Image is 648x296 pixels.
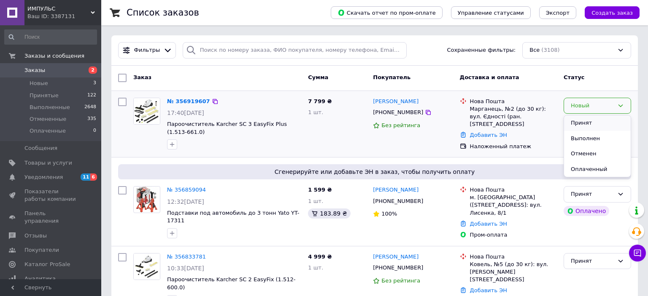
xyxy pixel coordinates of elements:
span: Показатели работы компании [24,188,78,203]
a: Фото товару [133,98,160,125]
div: [PHONE_NUMBER] [371,107,425,118]
div: Нова Пошта [470,253,557,261]
span: Покупатель [373,74,410,80]
div: Принят [571,257,614,266]
span: Аналитика [24,275,56,283]
a: [PERSON_NAME] [373,253,418,261]
li: Принят [564,115,631,131]
div: Новый [571,101,614,110]
input: Поиск [4,29,97,45]
span: Покупатели [24,246,59,254]
span: 1 шт. [308,109,323,115]
span: 10:33[DATE] [167,265,204,272]
span: 100% [381,211,397,217]
h1: Список заказов [127,8,199,18]
a: Добавить ЭН [470,132,507,138]
span: 7 799 ₴ [308,98,332,104]
span: 0 [93,127,96,135]
span: 3 [93,80,96,87]
div: м. [GEOGRAPHIC_DATA] ([STREET_ADDRESS]: вул. Лисенка, 8/1 [470,194,557,217]
span: Статус [564,74,585,80]
span: 11 [81,173,90,181]
a: Фото товару [133,186,160,213]
a: Подставки под автомобиль до 3 тонн Yato YT-17311 [167,210,299,224]
div: Пром-оплата [470,231,557,239]
span: Заказ [133,74,151,80]
div: 183.89 ₴ [308,208,350,219]
span: Новые [30,80,48,87]
span: Все [529,46,540,54]
div: Ковель, №5 (до 30 кг): вул. [PERSON_NAME][STREET_ADDRESS] [470,261,557,284]
span: Заказы [24,67,45,74]
span: Отмененные [30,115,66,123]
span: 12:32[DATE] [167,198,204,205]
button: Скачать отчет по пром-оплате [331,6,443,19]
span: 1 599 ₴ [308,187,332,193]
span: Сохраненные фильтры: [447,46,516,54]
img: Фото товару [134,98,160,124]
a: № 356859094 [167,187,206,193]
div: Нова Пошта [470,98,557,105]
a: № 356833781 [167,253,206,260]
div: [PHONE_NUMBER] [371,262,425,273]
span: Сообщения [24,144,57,152]
span: Принятые [30,92,59,99]
a: Добавить ЭН [470,287,507,293]
span: Заказы и сообщения [24,52,84,60]
span: 335 [87,115,96,123]
div: Принят [571,190,614,199]
span: Доставка и оплата [460,74,519,80]
a: Пароочиститель Karcher SC 2 EasyFix (1.512-600.0) [167,276,296,291]
span: 6 [90,173,97,181]
span: 1 шт. [308,198,323,204]
span: 2 [89,67,97,74]
a: Пароочиститель Karcher SC 3 EasyFix Plus (1.513-661.0) [167,121,287,135]
a: Создать заказ [576,9,640,16]
button: Чат с покупателем [629,245,646,261]
div: Ваш ID: 3387131 [27,13,101,20]
span: Отзывы [24,232,47,240]
span: ИМПУЛЬС [27,5,91,13]
button: Создать заказ [585,6,640,19]
span: Сгенерируйте или добавьте ЭН в заказ, чтобы получить оплату [121,168,628,176]
span: 2648 [84,104,96,111]
span: Создать заказ [591,10,633,16]
span: Товары и услуги [24,159,72,167]
span: 1 шт. [308,264,323,271]
img: Фото товару [136,187,158,213]
span: Выполненные [30,104,70,111]
span: 17:40[DATE] [167,109,204,116]
span: Управление статусами [458,10,524,16]
a: [PERSON_NAME] [373,186,418,194]
div: Наложенный платеж [470,143,557,150]
span: 4 999 ₴ [308,253,332,260]
span: Фильтры [134,46,160,54]
a: № 356919607 [167,98,210,104]
span: (3108) [541,47,559,53]
li: Оплаченный [564,162,631,177]
li: Отменен [564,146,631,162]
span: 122 [87,92,96,99]
span: Панель управления [24,210,78,225]
div: [PHONE_NUMBER] [371,196,425,207]
input: Поиск по номеру заказа, ФИО покупателя, номеру телефона, Email, номеру накладной [183,42,407,59]
a: Добавить ЭН [470,221,507,227]
a: [PERSON_NAME] [373,98,418,106]
span: Уведомления [24,173,63,181]
button: Экспорт [539,6,576,19]
span: Сумма [308,74,328,80]
span: Каталог ProSale [24,261,70,268]
li: Выполнен [564,131,631,147]
a: Фото товару [133,253,160,280]
button: Управление статусами [451,6,531,19]
span: Оплаченные [30,127,66,135]
div: Оплачено [564,206,609,216]
span: Скачать отчет по пром-оплате [337,9,436,16]
span: Без рейтинга [381,277,420,284]
span: Экспорт [546,10,570,16]
div: Марганець, №2 (до 30 кг): вул. Єдності (ран. [STREET_ADDRESS] [470,105,557,128]
img: Фото товару [134,253,160,280]
div: Нова Пошта [470,186,557,194]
